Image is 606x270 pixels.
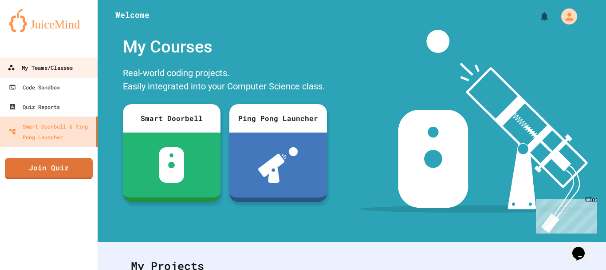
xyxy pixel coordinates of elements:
[258,147,298,183] img: ppl-with-ball.png
[360,30,598,233] img: banner-image-my-projects.png
[9,82,60,93] div: Code Sandbox
[9,9,89,32] img: logo-orange.svg
[118,30,331,64] div: My Courses
[523,9,552,24] div: My Notifications
[9,101,60,112] div: Quiz Reports
[229,104,327,133] div: Ping Pong Launcher
[532,196,597,234] iframe: chat widget
[123,104,220,133] div: Smart Doorbell
[8,62,73,73] div: My Teams/Classes
[118,64,331,97] div: Real-world coding projects. Easily integrated into your Computer Science class.
[4,4,61,56] div: Chat with us now!Close
[9,121,92,142] div: Smart Doorbell & Ping Pong Launcher
[552,6,579,27] div: My Account
[5,158,93,179] a: Join Quiz
[569,234,597,261] iframe: chat widget
[159,147,184,183] img: sdb-white.svg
